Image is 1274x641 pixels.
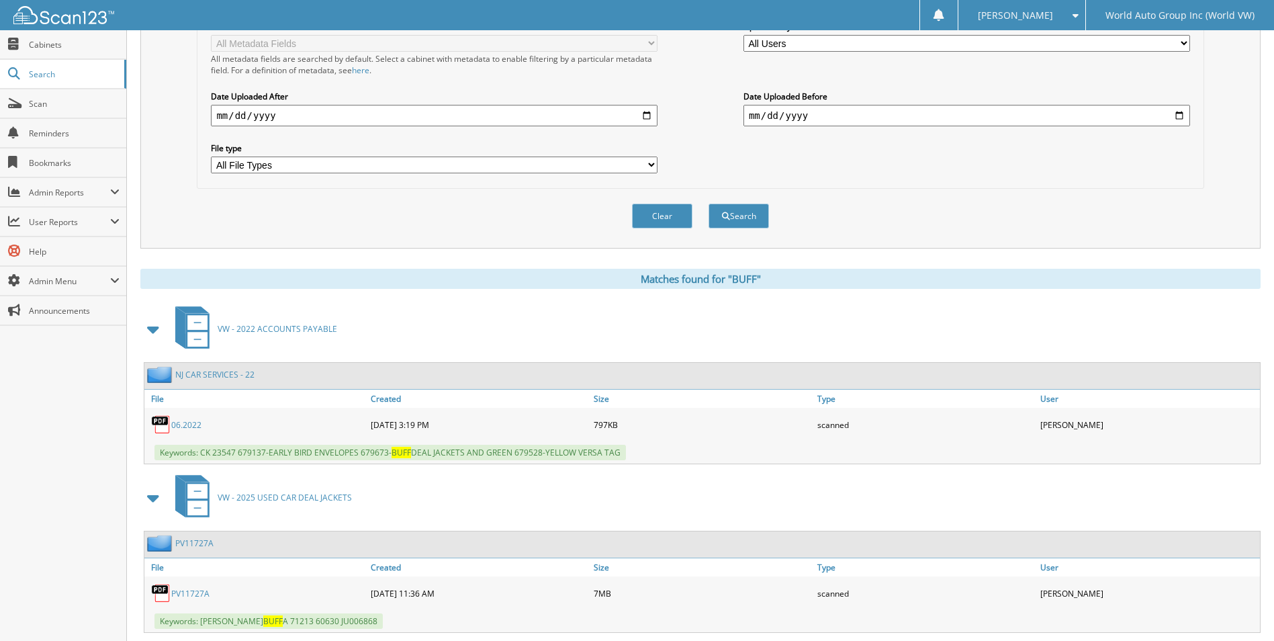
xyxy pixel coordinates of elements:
span: Cabinets [29,39,120,50]
img: scan123-logo-white.svg [13,6,114,24]
img: folder2.png [147,535,175,552]
a: User [1037,558,1260,576]
span: BUFF [263,615,283,627]
iframe: Chat Widget [1207,576,1274,641]
a: Size [590,558,813,576]
span: Admin Menu [29,275,110,287]
div: [PERSON_NAME] [1037,411,1260,438]
a: Type [814,558,1037,576]
img: PDF.png [151,415,171,435]
a: PV11727A [171,588,210,599]
span: World Auto Group Inc (World VW) [1105,11,1255,19]
span: Bookmarks [29,157,120,169]
img: PDF.png [151,583,171,603]
span: Announcements [29,305,120,316]
img: folder2.png [147,366,175,383]
input: start [211,105,657,126]
a: Size [590,390,813,408]
label: Date Uploaded After [211,91,657,102]
span: Search [29,69,118,80]
span: [PERSON_NAME] [978,11,1053,19]
a: Created [367,558,590,576]
div: scanned [814,580,1037,607]
span: VW - 2022 ACCOUNTS PAYABLE [218,323,337,335]
button: Clear [632,204,692,228]
a: File [144,558,367,576]
div: 797KB [590,411,813,438]
a: 06.2022 [171,419,201,431]
span: VW - 2025 USED CAR DEAL JACKETS [218,492,352,503]
a: File [144,390,367,408]
a: VW - 2022 ACCOUNTS PAYABLE [167,302,337,355]
a: here [352,65,369,76]
a: VW - 2025 USED CAR DEAL JACKETS [167,471,352,524]
a: User [1037,390,1260,408]
button: Search [709,204,769,228]
span: User Reports [29,216,110,228]
div: [DATE] 3:19 PM [367,411,590,438]
span: Reminders [29,128,120,139]
a: PV11727A [175,538,214,549]
span: Keywords: CK 23547 679137-EARLY BIRD ENVELOPES 679673- DEAL JACKETS AND GREEN 679528-YELLOW VERSA... [154,445,626,460]
label: File type [211,142,657,154]
a: Created [367,390,590,408]
div: Matches found for "BUFF" [140,269,1261,289]
div: 7MB [590,580,813,607]
div: scanned [814,411,1037,438]
input: end [743,105,1190,126]
a: Type [814,390,1037,408]
span: Admin Reports [29,187,110,198]
div: [PERSON_NAME] [1037,580,1260,607]
span: BUFF [392,447,411,458]
span: Help [29,246,120,257]
div: All metadata fields are searched by default. Select a cabinet with metadata to enable filtering b... [211,53,657,76]
div: [DATE] 11:36 AM [367,580,590,607]
span: Scan [29,98,120,110]
span: Keywords: [PERSON_NAME] A 71213 60630 JU006868 [154,613,383,629]
a: NJ CAR SERVICES - 22 [175,369,255,380]
label: Date Uploaded Before [743,91,1190,102]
